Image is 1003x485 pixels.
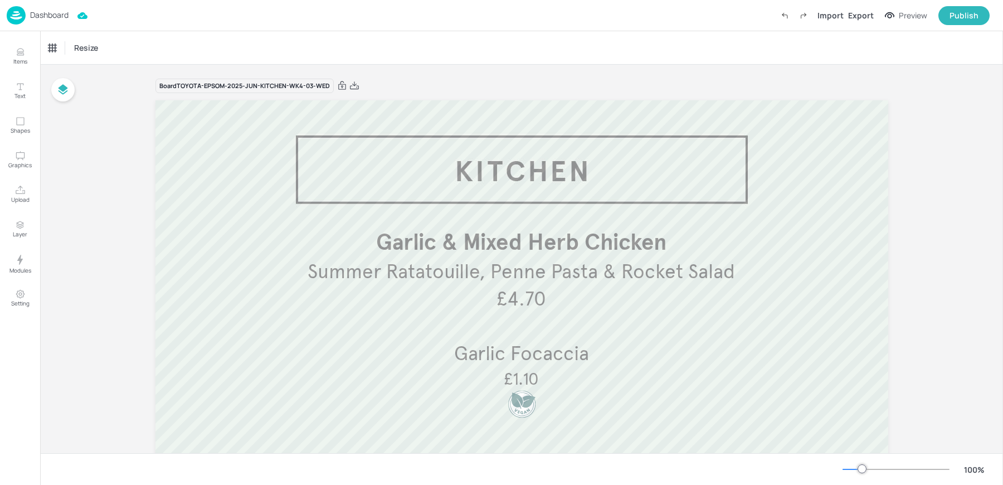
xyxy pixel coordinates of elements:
[878,7,934,24] button: Preview
[308,259,735,284] span: Summer Ratatouille, Penne Pasta & Rocket Salad
[817,9,844,21] div: Import
[794,6,813,25] label: Redo (Ctrl + Y)
[950,9,978,22] div: Publish
[72,42,100,54] span: Resize
[899,9,927,22] div: Preview
[504,368,539,389] span: £1.10
[496,287,546,311] span: £4.70
[376,229,666,256] span: Garlic & Mixed Herb Chicken
[454,341,589,366] span: Garlic Focaccia
[961,464,987,476] div: 100 %
[7,6,26,25] img: logo-86c26b7e.jpg
[775,6,794,25] label: Undo (Ctrl + Z)
[30,11,69,19] p: Dashboard
[848,9,874,21] div: Export
[938,6,990,25] button: Publish
[155,79,334,94] div: Board TOYOTA-EPSOM-2025-JUN-KITCHEN-WK4-03-WED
